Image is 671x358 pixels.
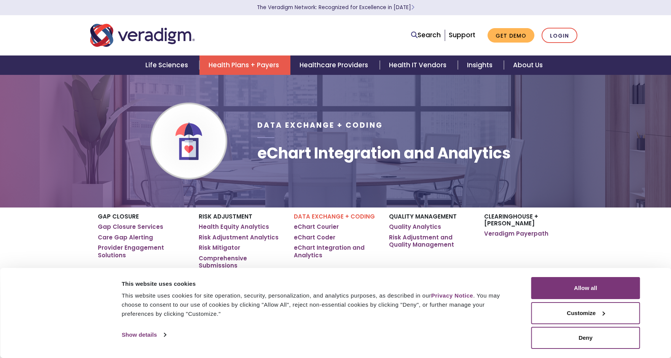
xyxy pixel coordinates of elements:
a: Insights [458,55,504,75]
span: Data Exchange + Coding [257,120,383,130]
a: eChart Courier [294,223,339,231]
a: Risk Adjustment Analytics [199,234,279,241]
a: Search [411,30,441,40]
a: Show details [122,329,166,341]
a: Quality Analytics [389,223,441,231]
div: This website uses cookies [122,279,514,288]
a: Provider Engagement Solutions [98,244,187,259]
a: Health Equity Analytics [199,223,269,231]
a: Get Demo [488,28,534,43]
a: eChart Coder [294,234,335,241]
a: Gap Closure Services [98,223,163,231]
a: Privacy Notice [431,292,473,299]
div: This website uses cookies for site operation, security, personalization, and analytics purposes, ... [122,291,514,318]
a: Support [449,30,475,40]
a: eChart Integration and Analytics [294,244,378,259]
img: Veradigm logo [90,23,195,48]
a: Life Sciences [136,55,199,75]
button: Deny [531,327,640,349]
button: Allow all [531,277,640,299]
a: Veradigm Payerpath [484,230,548,238]
a: Comprehensive Submissions [199,255,282,269]
a: Risk Mitigator [199,244,240,252]
a: Risk Adjustment and Quality Management [389,234,473,249]
h1: eChart Integration and Analytics [257,144,511,162]
a: Login [542,28,577,43]
a: Healthcare Providers [290,55,379,75]
a: The Veradigm Network: Recognized for Excellence in [DATE]Learn More [257,4,414,11]
span: Learn More [411,4,414,11]
a: About Us [504,55,552,75]
a: Health IT Vendors [380,55,458,75]
a: Care Gap Alerting [98,234,153,241]
button: Customize [531,302,640,324]
a: Health Plans + Payers [199,55,290,75]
